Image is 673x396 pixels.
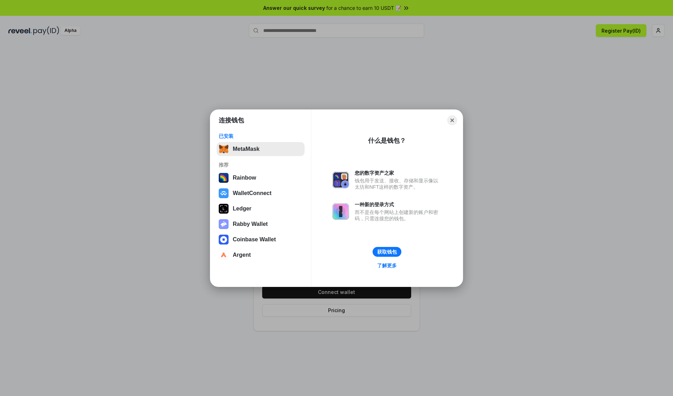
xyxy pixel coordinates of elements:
[219,144,229,154] img: svg+xml,%3Csvg%20fill%3D%22none%22%20height%3D%2233%22%20viewBox%3D%220%200%2035%2033%22%20width%...
[219,250,229,260] img: svg+xml,%3Csvg%20width%3D%2228%22%20height%3D%2228%22%20viewBox%3D%220%200%2028%2028%22%20fill%3D...
[373,261,401,270] a: 了解更多
[219,173,229,183] img: svg+xml,%3Csvg%20width%3D%22120%22%20height%3D%22120%22%20viewBox%3D%220%200%20120%20120%22%20fil...
[355,177,442,190] div: 钱包用于发送、接收、存储和显示像以太坊和NFT这样的数字资产。
[233,146,259,152] div: MetaMask
[217,202,305,216] button: Ledger
[219,204,229,214] img: svg+xml,%3Csvg%20xmlns%3D%22http%3A%2F%2Fwww.w3.org%2F2000%2Fsvg%22%20width%3D%2228%22%20height%3...
[373,247,401,257] button: 获取钱包
[233,190,272,196] div: WalletConnect
[219,133,302,139] div: 已安装
[332,203,349,220] img: svg+xml,%3Csvg%20xmlns%3D%22http%3A%2F%2Fwww.w3.org%2F2000%2Fsvg%22%20fill%3D%22none%22%20viewBox...
[233,221,268,227] div: Rabby Wallet
[447,115,457,125] button: Close
[377,262,397,269] div: 了解更多
[368,136,406,145] div: 什么是钱包？
[217,186,305,200] button: WalletConnect
[217,217,305,231] button: Rabby Wallet
[355,201,442,208] div: 一种新的登录方式
[377,249,397,255] div: 获取钱包
[233,175,256,181] div: Rainbow
[217,142,305,156] button: MetaMask
[332,172,349,188] img: svg+xml,%3Csvg%20xmlns%3D%22http%3A%2F%2Fwww.w3.org%2F2000%2Fsvg%22%20fill%3D%22none%22%20viewBox...
[219,188,229,198] img: svg+xml,%3Csvg%20width%3D%2228%22%20height%3D%2228%22%20viewBox%3D%220%200%2028%2028%22%20fill%3D...
[233,206,251,212] div: Ledger
[219,219,229,229] img: svg+xml,%3Csvg%20xmlns%3D%22http%3A%2F%2Fwww.w3.org%2F2000%2Fsvg%22%20fill%3D%22none%22%20viewBox...
[233,252,251,258] div: Argent
[219,116,244,125] h1: 连接钱包
[355,209,442,222] div: 而不是在每个网站上创建新的账户和密码，只需连接您的钱包。
[355,170,442,176] div: 您的数字资产之家
[233,236,276,243] div: Coinbase Wallet
[217,233,305,247] button: Coinbase Wallet
[217,248,305,262] button: Argent
[219,235,229,244] img: svg+xml,%3Csvg%20width%3D%2228%22%20height%3D%2228%22%20viewBox%3D%220%200%2028%2028%22%20fill%3D...
[217,171,305,185] button: Rainbow
[219,162,302,168] div: 推荐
